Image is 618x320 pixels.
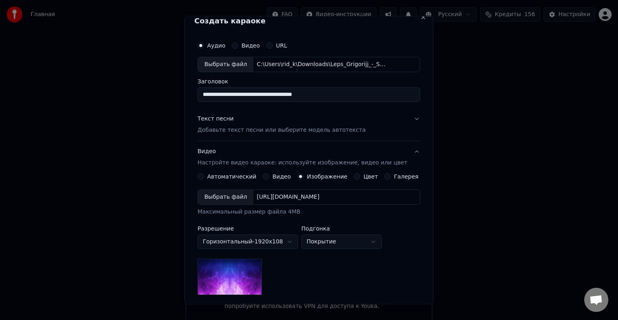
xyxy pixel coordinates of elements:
[207,174,256,179] label: Автоматический
[198,190,253,204] div: Выбрать файл
[198,159,407,167] p: Настройте видео караоке: используйте изображение, видео или цвет
[272,174,291,179] label: Видео
[198,226,298,231] label: Разрешение
[194,17,423,25] h2: Создать караоке
[198,126,366,134] p: Добавьте текст песни или выберите модель автотекста
[207,43,225,48] label: Аудио
[241,43,260,48] label: Видео
[253,193,323,201] div: [URL][DOMAIN_NAME]
[198,141,420,173] button: ВидеоНастройте видео караоке: используйте изображение, видео или цвет
[276,43,287,48] label: URL
[253,60,390,69] div: C:\Users\rid_k\Downloads\Leps_Grigorijj_-_Samyjj_luchshijj_den_540673.mp3
[198,208,420,216] div: Максимальный размер файла 4MB
[198,79,420,84] label: Заголовок
[198,108,420,141] button: Текст песниДобавьте текст песни или выберите модель автотекста
[307,174,348,179] label: Изображение
[364,174,378,179] label: Цвет
[198,148,407,167] div: Видео
[198,57,253,72] div: Выбрать файл
[198,115,234,123] div: Текст песни
[301,226,382,231] label: Подгонка
[394,174,419,179] label: Галерея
